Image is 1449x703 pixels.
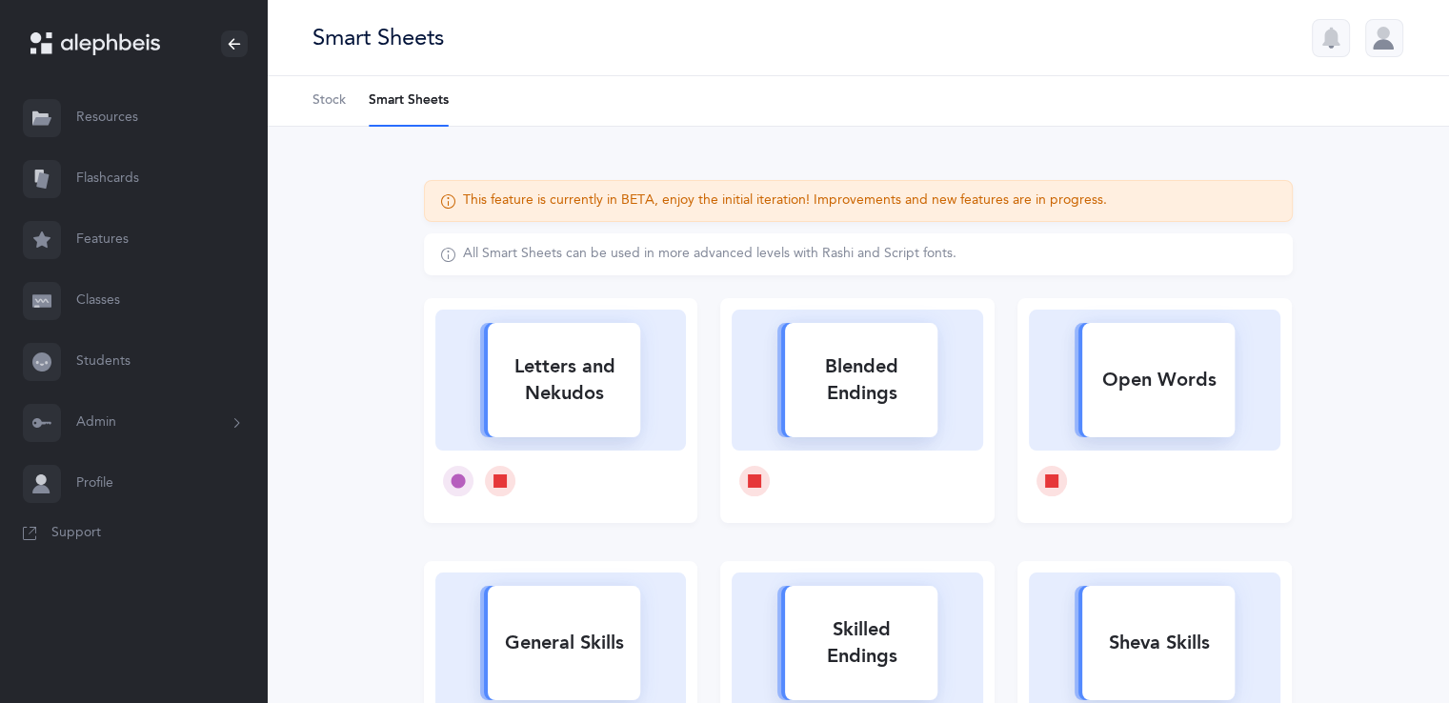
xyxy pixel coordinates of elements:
div: Skilled Endings [785,605,937,681]
div: All Smart Sheets can be used in more advanced levels with Rashi and Script fonts. [463,245,956,264]
div: This feature is currently in BETA, enjoy the initial iteration! Improvements and new features are... [463,191,1107,211]
span: Stock [312,91,346,110]
div: Letters and Nekudos [488,342,640,418]
div: Smart Sheets [312,22,444,53]
div: General Skills [488,618,640,668]
span: Support [51,524,101,543]
div: Blended Endings [785,342,937,418]
div: Sheva Skills [1082,618,1235,668]
div: Open Words [1082,355,1235,405]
